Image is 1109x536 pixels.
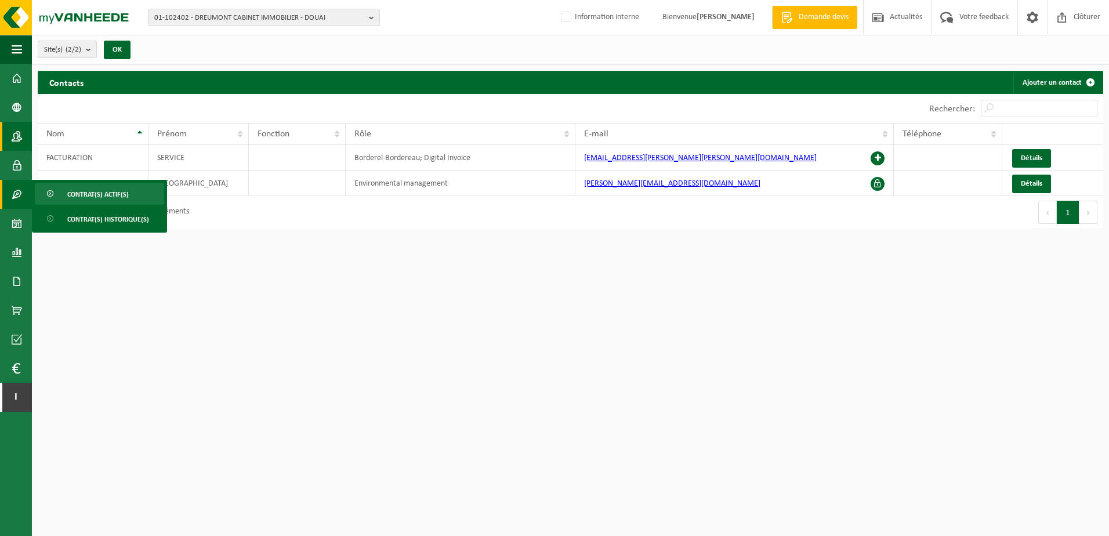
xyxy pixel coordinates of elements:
[46,129,64,139] span: Nom
[66,46,81,53] count: (2/2)
[258,129,289,139] span: Fonction
[104,41,131,59] button: OK
[1012,149,1051,168] a: Détails
[796,12,851,23] span: Demande devis
[1021,154,1042,162] span: Détails
[1038,201,1057,224] button: Previous
[559,9,639,26] label: Information interne
[44,41,81,59] span: Site(s)
[772,6,857,29] a: Demande devis
[346,145,575,171] td: Borderel-Bordereau; Digital Invoice
[929,104,975,114] label: Rechercher:
[67,208,149,230] span: Contrat(s) historique(s)
[148,171,248,196] td: [GEOGRAPHIC_DATA]
[67,183,129,205] span: Contrat(s) actif(s)
[154,9,364,27] span: 01-102402 - DREUMONT CABINET IMMOBILIER - DOUAI
[148,145,248,171] td: SERVICE
[1057,201,1079,224] button: 1
[346,171,575,196] td: Environmental management
[584,129,608,139] span: E-mail
[38,71,95,93] h2: Contacts
[35,208,164,230] a: Contrat(s) historique(s)
[38,41,97,58] button: Site(s)(2/2)
[38,171,148,196] td: IMMOBILIER
[148,9,380,26] button: 01-102402 - DREUMONT CABINET IMMOBILIER - DOUAI
[697,13,755,21] strong: [PERSON_NAME]
[35,183,164,205] a: Contrat(s) actif(s)
[584,154,817,162] a: [EMAIL_ADDRESS][PERSON_NAME][PERSON_NAME][DOMAIN_NAME]
[1013,71,1102,94] a: Ajouter un contact
[38,145,148,171] td: FACTURATION
[1021,180,1042,187] span: Détails
[1079,201,1097,224] button: Next
[1012,175,1051,193] a: Détails
[584,179,760,188] a: [PERSON_NAME][EMAIL_ADDRESS][DOMAIN_NAME]
[12,383,20,412] span: I
[157,129,187,139] span: Prénom
[354,129,371,139] span: Rôle
[903,129,941,139] span: Téléphone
